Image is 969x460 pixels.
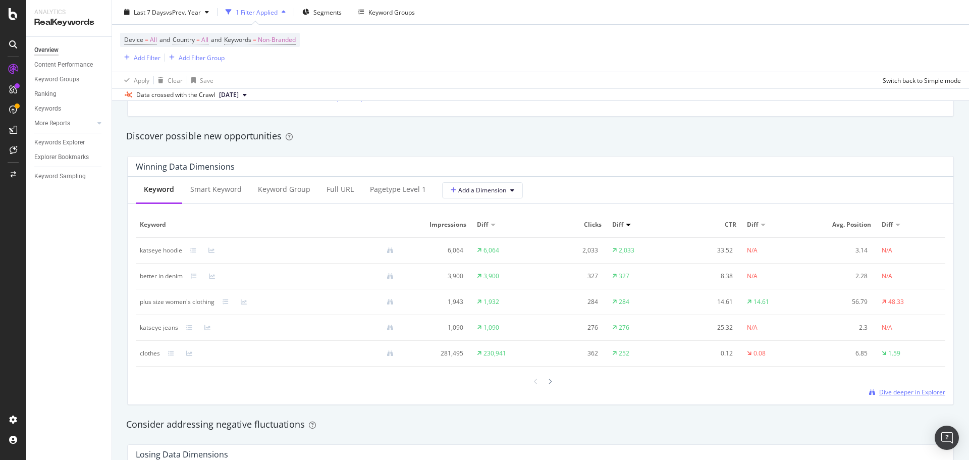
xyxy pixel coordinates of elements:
[619,323,629,332] div: 276
[679,272,733,281] div: 8.38
[483,297,499,306] div: 1,932
[34,104,61,114] div: Keywords
[815,220,872,229] span: Avg. Position
[34,74,79,85] div: Keyword Groups
[815,323,868,332] div: 2.3
[34,89,104,99] a: Ranking
[140,297,214,306] div: plus size women's clothing
[144,184,174,194] div: Keyword
[34,89,57,99] div: Ranking
[298,4,346,20] button: Segments
[187,72,213,88] button: Save
[201,33,208,47] span: All
[140,272,183,281] div: better in denim
[545,349,598,358] div: 362
[224,35,251,44] span: Keywords
[888,297,904,306] div: 48.33
[354,4,419,20] button: Keyword Groups
[34,118,94,129] a: More Reports
[410,246,463,255] div: 6,064
[747,272,758,281] div: N/A
[313,8,342,16] span: Segments
[747,323,758,332] div: N/A
[869,388,945,396] a: Dive deeper in Explorer
[34,74,104,85] a: Keyword Groups
[145,35,148,44] span: =
[619,246,634,255] div: 2,033
[34,60,104,70] a: Content Performance
[410,323,463,332] div: 1,090
[410,272,463,281] div: 3,900
[882,246,892,255] div: N/A
[168,76,183,84] div: Clear
[753,349,766,358] div: 0.08
[879,72,961,88] button: Switch back to Simple mode
[679,349,733,358] div: 0.12
[747,246,758,255] div: N/A
[483,246,499,255] div: 6,064
[679,297,733,306] div: 14.61
[619,349,629,358] div: 252
[368,8,415,16] div: Keyword Groups
[410,349,463,358] div: 281,495
[140,323,178,332] div: katseye jeans
[483,349,506,358] div: 230,941
[126,418,955,431] div: Consider addressing negative fluctuations
[483,272,499,281] div: 3,900
[935,426,959,450] div: Open Intercom Messenger
[222,4,290,20] button: 1 Filter Applied
[120,52,160,64] button: Add Filter
[545,323,598,332] div: 276
[34,60,93,70] div: Content Performance
[545,246,598,255] div: 2,033
[140,349,160,358] div: clothes
[258,184,310,194] div: Keyword Group
[140,220,399,229] span: Keyword
[159,35,170,44] span: and
[612,220,623,229] span: Diff
[327,184,354,194] div: Full URL
[619,272,629,281] div: 327
[124,35,143,44] span: Device
[150,33,157,47] span: All
[451,186,506,194] span: Add a Dimension
[200,76,213,84] div: Save
[545,220,602,229] span: Clicks
[179,53,225,62] div: Add Filter Group
[34,45,59,56] div: Overview
[545,272,598,281] div: 327
[442,182,523,198] button: Add a Dimension
[134,53,160,62] div: Add Filter
[120,4,213,20] button: Last 7 DaysvsPrev. Year
[477,220,488,229] span: Diff
[219,90,239,99] span: 2025 Aug. 27th
[370,184,426,194] div: pagetype Level 1
[882,220,893,229] span: Diff
[34,118,70,129] div: More Reports
[815,246,868,255] div: 3.14
[34,152,89,163] div: Explorer Bookmarks
[211,35,222,44] span: and
[34,171,104,182] a: Keyword Sampling
[879,388,945,396] span: Dive deeper in Explorer
[882,323,892,332] div: N/A
[196,35,200,44] span: =
[679,246,733,255] div: 33.52
[753,297,769,306] div: 14.61
[236,8,278,16] div: 1 Filter Applied
[258,33,296,47] span: Non-Branded
[154,72,183,88] button: Clear
[34,137,104,148] a: Keywords Explorer
[134,76,149,84] div: Apply
[619,297,629,306] div: 284
[136,90,215,99] div: Data crossed with the Crawl
[34,104,104,114] a: Keywords
[545,297,598,306] div: 284
[815,272,868,281] div: 2.28
[126,130,955,143] div: Discover possible new opportunities
[815,297,868,306] div: 56.79
[34,137,85,148] div: Keywords Explorer
[134,8,166,16] span: Last 7 Days
[888,349,900,358] div: 1.59
[815,349,868,358] div: 6.85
